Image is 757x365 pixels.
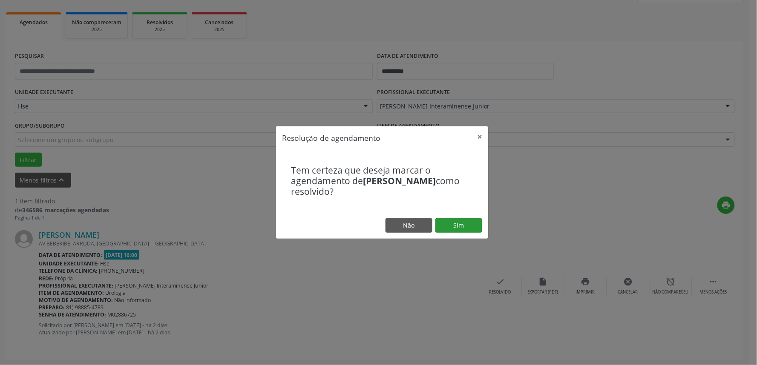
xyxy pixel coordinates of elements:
button: Não [386,218,432,233]
button: Close [471,126,488,147]
button: Sim [435,218,482,233]
h4: Tem certeza que deseja marcar o agendamento de como resolvido? [291,165,473,197]
h5: Resolução de agendamento [282,132,380,143]
b: [PERSON_NAME] [363,175,436,187]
